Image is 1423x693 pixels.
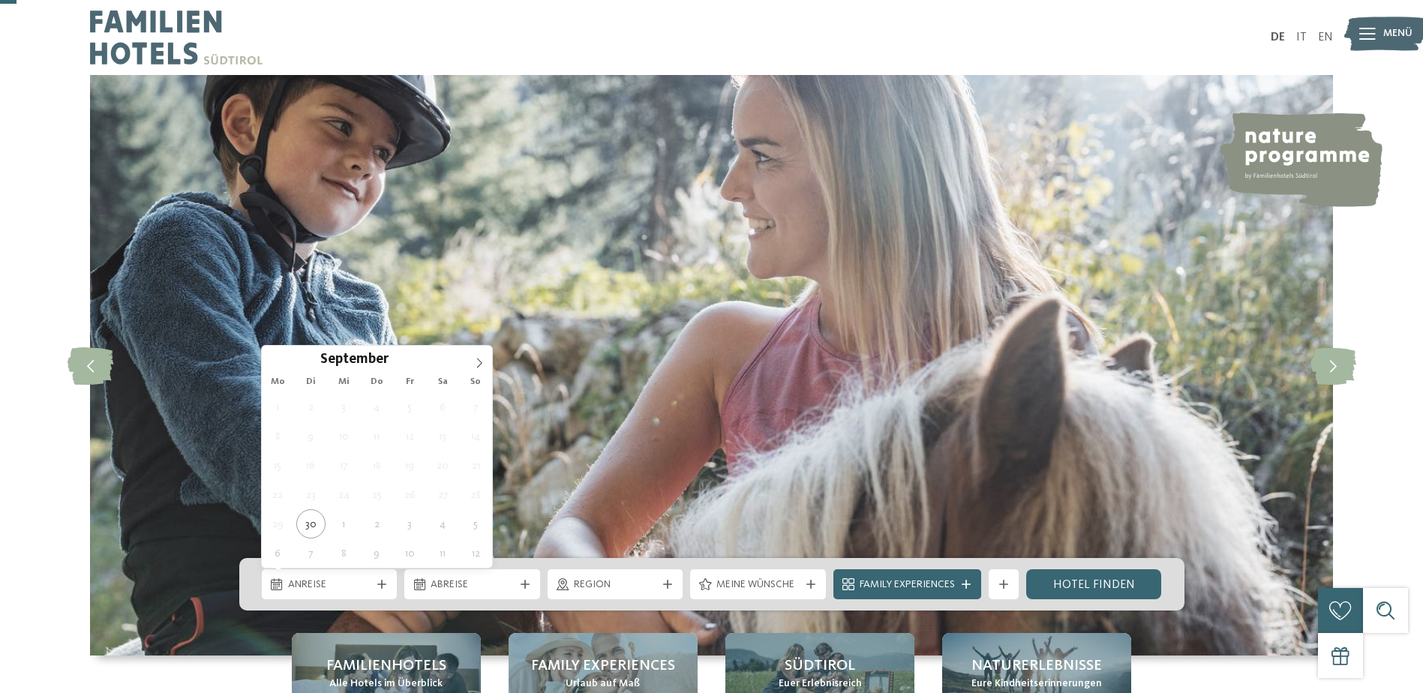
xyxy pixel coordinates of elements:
[296,480,326,509] span: September 23, 2025
[1271,31,1285,43] a: DE
[329,676,443,691] span: Alle Hotels im Überblick
[263,421,293,451] span: September 8, 2025
[362,451,392,480] span: September 18, 2025
[860,577,955,592] span: Family Experiences
[1217,112,1382,207] img: nature programme by Familienhotels Südtirol
[362,509,392,538] span: Oktober 2, 2025
[296,392,326,421] span: September 2, 2025
[395,509,425,538] span: Oktober 3, 2025
[971,676,1102,691] span: Eure Kindheitserinnerungen
[362,421,392,451] span: September 11, 2025
[428,538,458,568] span: Oktober 11, 2025
[263,451,293,480] span: September 15, 2025
[296,509,326,538] span: September 30, 2025
[426,377,459,387] span: Sa
[294,377,327,387] span: Di
[393,377,426,387] span: Fr
[779,676,862,691] span: Euer Erlebnisreich
[461,480,491,509] span: September 28, 2025
[362,538,392,568] span: Oktober 9, 2025
[971,655,1102,676] span: Naturerlebnisse
[320,353,389,367] span: September
[428,509,458,538] span: Oktober 4, 2025
[296,451,326,480] span: September 16, 2025
[428,451,458,480] span: September 20, 2025
[262,377,295,387] span: Mo
[326,655,446,676] span: Familienhotels
[288,577,371,592] span: Anreise
[329,538,359,568] span: Oktober 8, 2025
[459,377,492,387] span: So
[360,377,393,387] span: Do
[395,392,425,421] span: September 5, 2025
[566,676,640,691] span: Urlaub auf Maß
[395,451,425,480] span: September 19, 2025
[263,509,293,538] span: September 29, 2025
[296,421,326,451] span: September 9, 2025
[395,538,425,568] span: Oktober 10, 2025
[1026,569,1162,599] a: Hotel finden
[329,480,359,509] span: September 24, 2025
[90,75,1333,655] img: Familienhotels Südtirol: The happy family places
[785,655,855,676] span: Südtirol
[574,577,657,592] span: Region
[327,377,360,387] span: Mi
[428,392,458,421] span: September 6, 2025
[362,392,392,421] span: September 4, 2025
[395,480,425,509] span: September 26, 2025
[263,538,293,568] span: Oktober 6, 2025
[461,538,491,568] span: Oktober 12, 2025
[362,480,392,509] span: September 25, 2025
[461,451,491,480] span: September 21, 2025
[329,451,359,480] span: September 17, 2025
[1318,31,1333,43] a: EN
[329,421,359,451] span: September 10, 2025
[389,351,438,367] input: Year
[461,392,491,421] span: September 7, 2025
[461,421,491,451] span: September 14, 2025
[428,421,458,451] span: September 13, 2025
[716,577,800,592] span: Meine Wünsche
[461,509,491,538] span: Oktober 5, 2025
[431,577,514,592] span: Abreise
[1296,31,1307,43] a: IT
[531,655,675,676] span: Family Experiences
[329,392,359,421] span: September 3, 2025
[428,480,458,509] span: September 27, 2025
[296,538,326,568] span: Oktober 7, 2025
[263,480,293,509] span: September 22, 2025
[263,392,293,421] span: September 1, 2025
[329,509,359,538] span: Oktober 1, 2025
[1383,26,1412,41] span: Menü
[395,421,425,451] span: September 12, 2025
